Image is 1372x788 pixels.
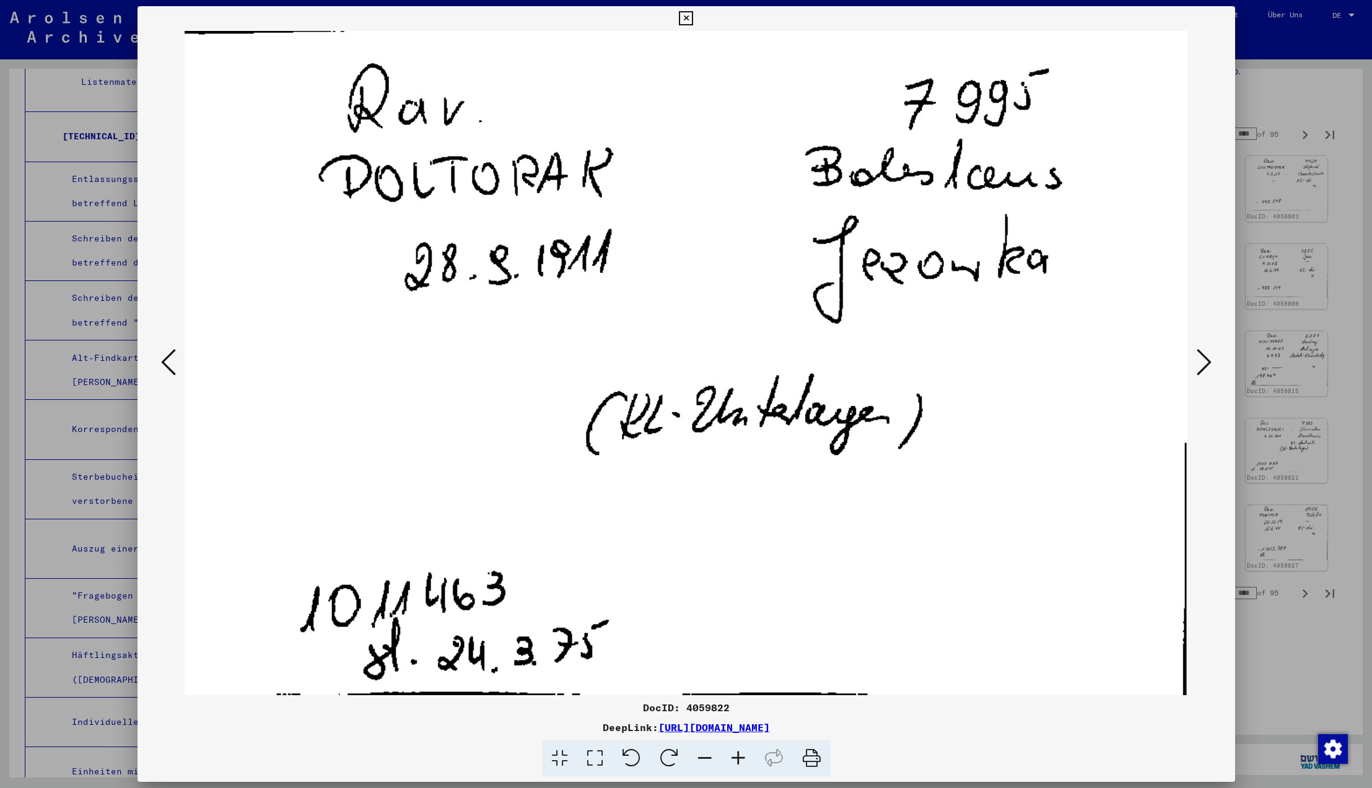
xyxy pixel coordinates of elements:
[1318,734,1348,764] img: Zustimmung ändern
[180,31,1193,695] img: Ky7ct3HPvdG1IsAAQIEWgmkn+Xh89pv8LTSFpcAAQIECBAgQIAAAQIECBAg8JLAfwCQw+DHfbukFAAAAABJRU5ErkJggg==
[138,720,1235,735] div: DeepLink:
[658,721,770,734] a: [URL][DOMAIN_NAME]
[1317,734,1347,763] div: Zustimmung ändern
[138,700,1235,715] div: DocID: 4059822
